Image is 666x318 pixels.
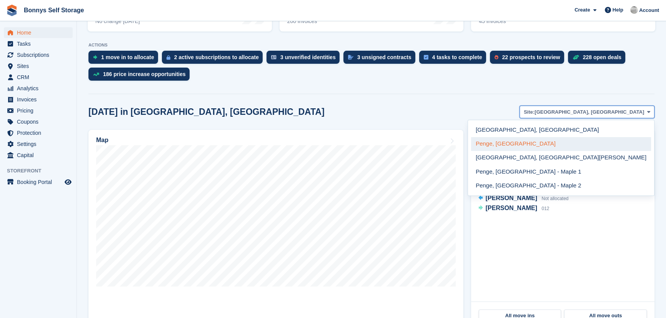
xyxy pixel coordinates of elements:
span: [GEOGRAPHIC_DATA], [GEOGRAPHIC_DATA] [534,108,644,116]
span: Sites [17,61,63,71]
a: menu [4,116,73,127]
a: [PERSON_NAME] Not allocated [478,194,569,204]
button: Site: [GEOGRAPHIC_DATA], [GEOGRAPHIC_DATA] [519,106,654,118]
div: 3 unverified identities [280,54,336,60]
span: Booking Portal [17,177,63,187]
img: James Bonny [630,6,638,14]
img: contract_signature_icon-13c848040528278c33f63329250d36e43548de30e8caae1d1a13099fd9432cc5.svg [348,55,353,60]
span: Site: [524,108,534,116]
a: Preview store [63,177,73,187]
a: 186 price increase opportunities [88,68,193,84]
img: verify_identity-adf6edd0f0f0b5bbfe63781bf79b02c33cf7c696d77639b501bdc392416b5a36.svg [271,55,276,60]
img: prospect-51fa495bee0391a8d652442698ab0144808aea92771e9ea1ae160a38d050c398.svg [495,55,498,60]
h2: [DATE] in [GEOGRAPHIC_DATA], [GEOGRAPHIC_DATA] [88,107,325,117]
h2: Map [96,137,108,144]
span: Account [639,7,659,14]
span: 012 [541,206,549,211]
div: 3 unsigned contracts [357,54,411,60]
div: 1 move in to allocate [101,54,154,60]
span: Settings [17,139,63,149]
a: 228 open deals [568,51,629,68]
div: 200 invoices [287,18,350,25]
span: CRM [17,72,63,83]
span: Create [574,6,590,14]
a: Penge, [GEOGRAPHIC_DATA] - Maple 1 [471,165,651,179]
a: menu [4,94,73,105]
img: move_ins_to_allocate_icon-fdf77a2bb77ea45bf5b3d319d69a93e2d87916cf1d5bf7949dd705db3b84f3ca.svg [93,55,97,60]
img: task-75834270c22a3079a89374b754ae025e5fb1db73e45f91037f5363f120a921f8.svg [424,55,428,60]
div: 22 prospects to review [502,54,560,60]
a: 4 tasks to complete [419,51,490,68]
a: [PERSON_NAME] 012 [478,204,549,214]
a: menu [4,72,73,83]
span: Coupons [17,116,63,127]
a: 1 move in to allocate [88,51,162,68]
a: menu [4,38,73,49]
a: [GEOGRAPHIC_DATA], [GEOGRAPHIC_DATA][PERSON_NAME] [471,151,651,165]
div: No change [DATE] [95,18,140,25]
a: menu [4,128,73,138]
a: menu [4,150,73,161]
span: Invoices [17,94,63,105]
span: [PERSON_NAME] [486,205,537,211]
span: Not allocated [541,196,568,201]
img: deal-1b604bf984904fb50ccaf53a9ad4b4a5d6e5aea283cecdc64d6e3604feb123c2.svg [573,55,579,60]
a: Bonnys Self Storage [21,4,87,17]
a: 2 active subscriptions to allocate [162,51,266,68]
span: Pricing [17,105,63,116]
a: 3 unsigned contracts [343,51,419,68]
span: Capital [17,150,63,161]
div: 2 active subscriptions to allocate [174,54,259,60]
span: Subscriptions [17,50,63,60]
span: Analytics [17,83,63,94]
span: Tasks [17,38,63,49]
a: menu [4,139,73,149]
div: 228 open deals [583,54,621,60]
a: menu [4,105,73,116]
span: Protection [17,128,63,138]
a: menu [4,177,73,187]
a: [GEOGRAPHIC_DATA], [GEOGRAPHIC_DATA] [471,123,651,137]
p: ACTIONS [88,43,654,48]
a: Penge, [GEOGRAPHIC_DATA] - Maple 2 [471,179,651,192]
a: Penge, [GEOGRAPHIC_DATA] [471,137,651,151]
a: 3 unverified identities [266,51,343,68]
span: Storefront [7,167,77,175]
span: Home [17,27,63,38]
div: 4 tasks to complete [432,54,482,60]
img: price_increase_opportunities-93ffe204e8149a01c8c9dc8f82e8f89637d9d84a8eef4429ea346261dce0b2c0.svg [93,73,99,76]
div: 45 invoices [479,18,534,25]
span: Help [613,6,623,14]
span: [PERSON_NAME] [486,195,537,201]
a: 22 prospects to review [490,51,568,68]
a: menu [4,27,73,38]
div: 186 price increase opportunities [103,71,186,77]
a: menu [4,50,73,60]
a: menu [4,61,73,71]
img: active_subscription_to_allocate_icon-d502201f5373d7db506a760aba3b589e785aa758c864c3986d89f69b8ff3... [166,55,170,60]
a: menu [4,83,73,94]
img: stora-icon-8386f47178a22dfd0bd8f6a31ec36ba5ce8667c1dd55bd0f319d3a0aa187defe.svg [6,5,18,16]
